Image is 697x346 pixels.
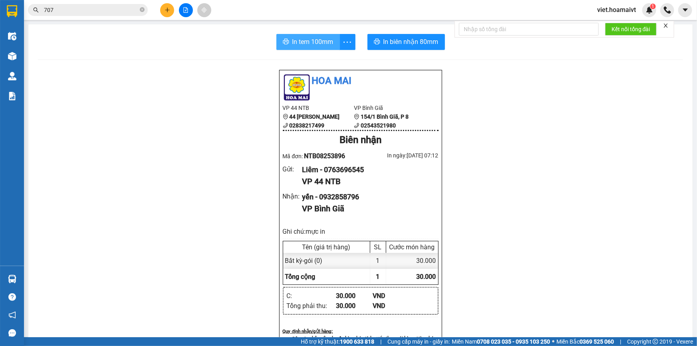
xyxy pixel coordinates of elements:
[374,38,380,46] span: printer
[302,164,432,175] div: Liêm - 0763696545
[8,52,16,60] img: warehouse-icon
[380,337,381,346] span: |
[283,164,302,174] div: Gửi :
[591,5,642,15] span: viet.hoamaivt
[361,113,409,120] b: 154/1 Bình Giã, P 8
[580,338,614,345] strong: 0369 525 060
[373,301,410,311] div: VND
[664,6,671,14] img: phone-icon
[682,6,689,14] span: caret-down
[8,293,16,301] span: question-circle
[287,291,336,301] div: C :
[646,6,653,14] img: icon-new-feature
[283,328,439,335] div: Quy định nhận/gửi hàng :
[283,227,439,237] div: Ghi chú: mực in
[650,4,656,9] sup: 1
[8,311,16,319] span: notification
[33,7,39,13] span: search
[4,4,32,32] img: logo.jpg
[477,338,550,345] strong: 0708 023 035 - 0935 103 250
[287,301,336,311] div: Tổng phải thu :
[283,191,302,201] div: Nhận :
[283,151,361,161] div: Mã đơn:
[140,6,145,14] span: close-circle
[653,339,658,344] span: copyright
[160,3,174,17] button: plus
[370,253,386,268] div: 1
[361,122,396,129] b: 02543521980
[651,4,654,9] span: 1
[290,122,325,129] b: 02838217499
[302,203,432,215] div: VP Bình Giã
[340,34,355,50] button: more
[302,191,432,203] div: yến - 0932858796
[285,273,316,280] span: Tổng cộng
[165,7,170,13] span: plus
[283,74,311,101] img: logo.jpg
[140,7,145,12] span: close-circle
[8,32,16,40] img: warehouse-icon
[361,151,439,160] div: In ngày: [DATE] 07:12
[452,337,550,346] span: Miền Nam
[283,103,354,112] li: VP 44 NTB
[292,37,334,47] span: In tem 100mm
[386,253,438,268] div: 30.000
[201,7,207,13] span: aim
[44,6,138,14] input: Tìm tên, số ĐT hoặc mã đơn
[8,72,16,80] img: warehouse-icon
[372,243,384,251] div: SL
[8,92,16,100] img: solution-icon
[276,34,340,50] button: printerIn tem 100mm
[354,123,359,128] span: phone
[304,152,345,160] span: NTB08253896
[340,37,355,47] span: more
[367,34,445,50] button: printerIn biên nhận 80mm
[7,5,17,17] img: logo-vxr
[283,114,288,119] span: environment
[302,175,432,188] div: VP 44 NTB
[388,243,436,251] div: Cước món hàng
[678,3,692,17] button: caret-down
[4,34,55,43] li: VP 44 NTB
[387,337,450,346] span: Cung cấp máy in - giấy in:
[336,301,373,311] div: 30.000
[620,337,621,346] span: |
[283,74,439,89] li: Hoa Mai
[336,291,373,301] div: 30.000
[183,7,189,13] span: file-add
[354,114,359,119] span: environment
[376,273,380,280] span: 1
[55,34,106,43] li: VP Bình Giã
[459,23,599,36] input: Nhập số tổng đài
[4,44,10,50] span: environment
[612,25,650,34] span: Kết nối tổng đài
[663,23,669,28] span: close
[285,257,323,264] span: Bất kỳ - gói (0)
[340,338,374,345] strong: 1900 633 818
[301,337,374,346] span: Hỗ trợ kỹ thuật:
[373,291,410,301] div: VND
[417,273,436,280] span: 30.000
[283,38,289,46] span: printer
[605,23,657,36] button: Kết nối tổng đài
[354,103,425,112] li: VP Bình Giã
[552,340,554,343] span: ⚪️
[283,123,288,128] span: phone
[4,4,116,19] li: Hoa Mai
[383,37,439,47] span: In biên nhận 80mm
[8,329,16,337] span: message
[285,243,368,251] div: Tên (giá trị hàng)
[55,44,61,50] span: environment
[179,3,193,17] button: file-add
[8,275,16,283] img: warehouse-icon
[556,337,614,346] span: Miền Bắc
[55,44,105,59] b: 154/1 Bình Giã, P 8
[290,113,340,120] b: 44 [PERSON_NAME]
[283,133,439,148] div: Biên nhận
[197,3,211,17] button: aim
